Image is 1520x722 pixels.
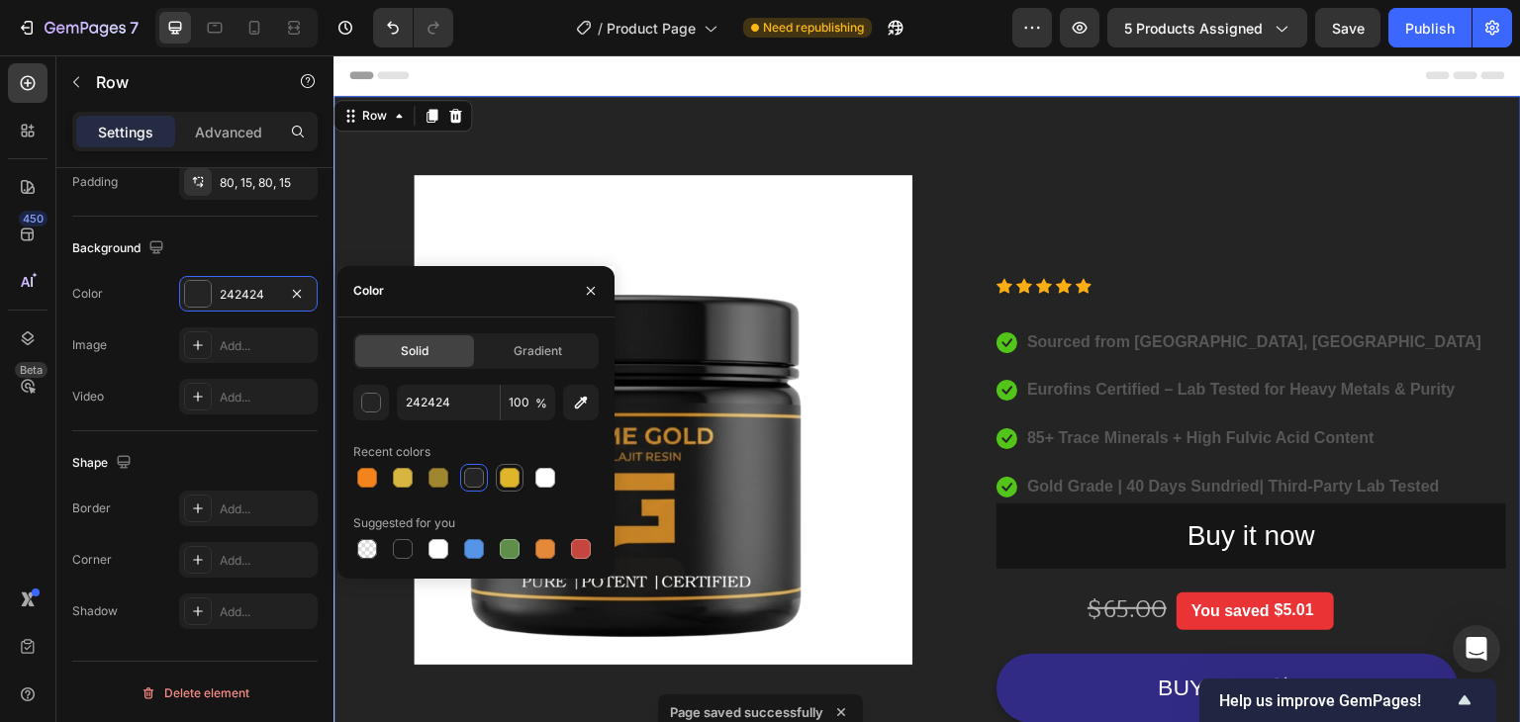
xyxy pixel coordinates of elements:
[72,173,118,191] div: Padding
[72,677,318,709] button: Delete element
[1124,18,1263,39] span: 5 products assigned
[1107,8,1307,47] button: 5 products assigned
[397,385,500,420] input: Eg: FFFFFF
[220,286,277,304] div: 242424
[1315,8,1380,47] button: Save
[98,122,153,142] p: Settings
[663,448,1173,513] button: Buy it now
[694,422,1106,439] strong: Gold Grade | 40 Days Sundried| Third-Party Lab Tested
[19,211,47,226] div: 450
[141,681,249,705] div: Delete element
[1332,20,1365,37] span: Save
[72,551,112,569] div: Corner
[855,541,939,571] div: You saved
[1388,8,1472,47] button: Publish
[220,500,313,518] div: Add...
[220,337,313,355] div: Add...
[1405,18,1455,39] div: Publish
[535,395,547,412] span: %
[1219,688,1476,712] button: Show survey - Help us improve GemPages!
[401,342,428,360] span: Solid
[763,19,864,37] span: Need republishing
[72,285,103,303] div: Color
[663,539,744,573] div: $59.99
[72,235,168,262] div: Background
[1453,625,1500,673] div: Open Intercom Messenger
[768,217,931,245] p: 6000+ Clients satisfaits
[333,55,1520,722] iframe: Design area
[694,278,1148,295] strong: Sourced from [GEOGRAPHIC_DATA], [GEOGRAPHIC_DATA]
[353,514,455,532] div: Suggested for you
[195,122,262,142] p: Advanced
[130,16,139,40] p: 7
[663,598,1125,667] button: BUY NOW
[72,450,136,477] div: Shape
[694,325,1122,342] strong: Eurofins Certified – Lab Tested for Heavy Metals & Purity
[373,8,453,47] div: Undo/Redo
[96,70,264,94] p: Row
[854,456,982,505] div: Buy it now
[607,18,696,39] span: Product Page
[220,389,313,406] div: Add...
[1219,691,1453,710] span: Help us improve GemPages!
[72,602,118,620] div: Shadow
[663,120,1173,209] h2: 30Gram Prime Gold Shilajit Resin
[220,603,313,621] div: Add...
[25,51,57,69] div: Row
[670,702,823,722] p: Page saved successfully
[598,18,603,39] span: /
[824,612,932,653] div: BUY NOW
[353,443,430,461] div: Recent colors
[72,499,111,517] div: Border
[15,362,47,378] div: Beta
[752,539,835,573] div: $65.00
[694,374,1041,391] strong: 85+ Trace Minerals + High Fulvic Acid Content
[939,541,983,569] div: $5.01
[8,8,147,47] button: 7
[72,388,104,406] div: Video
[220,174,313,192] div: 80, 15, 80, 15
[514,342,562,360] span: Gradient
[72,336,107,354] div: Image
[353,282,384,300] div: Color
[15,120,579,683] img: gempages_547377742321026216-91a798e0-7c30-48d1-9d02-010637055b84.png
[220,552,313,570] div: Add...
